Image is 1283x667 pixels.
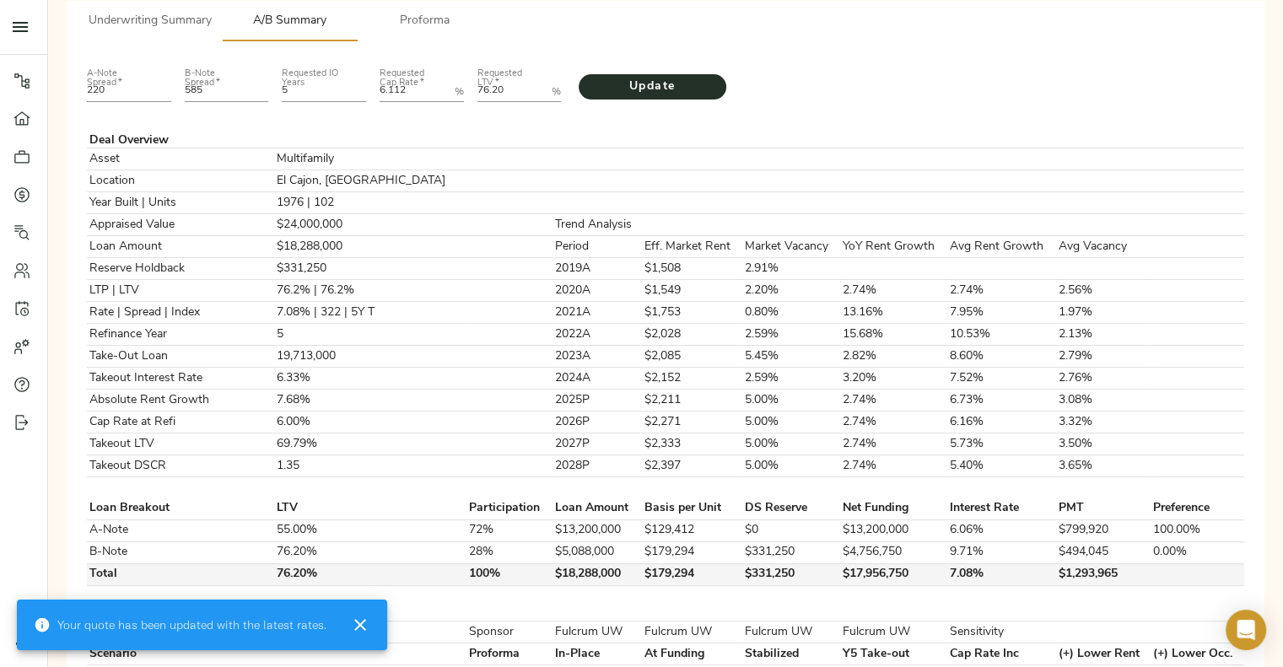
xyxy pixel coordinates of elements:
[553,519,643,541] td: $13,200,000
[947,411,1056,433] td: 6.16%
[643,302,743,324] td: $1,753
[1056,236,1151,258] td: Avg Vacancy
[643,455,743,477] td: $2,397
[1056,498,1151,520] td: PMT
[275,390,467,411] td: 7.68%
[87,302,274,324] td: Rate | Spread | Index
[553,411,643,433] td: 2026P
[840,563,947,585] td: $17,956,750
[643,324,743,346] td: $2,028
[643,498,743,520] td: Basis per Unit
[553,541,643,563] td: $5,088,000
[643,368,743,390] td: $2,152
[840,280,947,302] td: 2.74%
[947,390,1056,411] td: 6.73%
[87,324,274,346] td: Refinance Year
[1056,433,1151,455] td: 3.50%
[275,236,467,258] td: $18,288,000
[947,455,1056,477] td: 5.40%
[87,455,274,477] td: Takeout DSCR
[743,621,841,643] td: Fulcrum UW
[553,236,643,258] td: Period
[1056,302,1151,324] td: 1.97%
[1056,541,1151,563] td: $494,045
[1056,563,1151,585] td: $1,293,965
[643,346,743,368] td: $2,085
[840,302,947,324] td: 13.16%
[87,563,274,585] td: Total
[87,148,274,170] td: Asset
[87,519,274,541] td: A-Note
[34,610,326,640] div: Your quote has been updated with the latest rates.
[87,368,274,390] td: Takeout Interest Rate
[743,541,841,563] td: $331,250
[1056,280,1151,302] td: 2.56%
[840,346,947,368] td: 2.82%
[1151,519,1244,541] td: 100.00%
[185,69,248,88] label: B-Note Spread
[643,541,743,563] td: $179,294
[840,498,947,520] td: Net Funding
[553,643,643,665] td: In-Place
[553,433,643,455] td: 2027P
[947,643,1056,665] td: Cap Rate Inc
[467,498,553,520] td: Participation
[840,236,947,258] td: YoY Rent Growth
[87,170,274,192] td: Location
[553,346,643,368] td: 2023A
[553,563,643,585] td: $18,288,000
[275,280,467,302] td: 76.2% | 76.2%
[275,455,467,477] td: 1.35
[743,390,841,411] td: 5.00%
[467,643,553,665] td: Proforma
[596,77,709,98] span: Update
[553,214,643,236] td: Trend Analysis
[947,541,1056,563] td: 9.71%
[947,280,1056,302] td: 2.74%
[87,346,274,368] td: Take-Out Loan
[282,69,345,88] label: Requested IO Years
[840,455,947,477] td: 2.74%
[947,236,1056,258] td: Avg Rent Growth
[275,148,467,170] td: Multifamily
[743,258,841,280] td: 2.91%
[643,643,743,665] td: At Funding
[467,621,553,643] td: Sponsor
[947,621,1056,643] td: Sensitivity
[275,498,467,520] td: LTV
[553,258,643,280] td: 2019A
[1151,643,1244,665] td: (+) Lower Occ.
[1151,541,1244,563] td: 0.00%
[87,133,274,148] td: Deal Overview
[743,519,841,541] td: $0
[743,324,841,346] td: 2.59%
[553,390,643,411] td: 2025P
[87,214,274,236] td: Appraised Value
[1056,368,1151,390] td: 2.76%
[743,498,841,520] td: DS Reserve
[1056,390,1151,411] td: 3.08%
[553,621,643,643] td: Fulcrum UW
[275,170,467,192] td: El Cajon, [GEOGRAPHIC_DATA]
[643,621,743,643] td: Fulcrum UW
[1056,519,1151,541] td: $799,920
[840,368,947,390] td: 3.20%
[275,368,467,390] td: 6.33%
[467,563,553,585] td: 100%
[840,411,947,433] td: 2.74%
[467,519,553,541] td: 72%
[87,192,274,214] td: Year Built | Units
[553,302,643,324] td: 2021A
[553,280,643,302] td: 2020A
[87,390,274,411] td: Absolute Rent Growth
[947,346,1056,368] td: 8.60%
[87,69,150,88] label: A-Note Spread
[643,519,743,541] td: $129,412
[553,498,643,520] td: Loan Amount
[947,519,1056,541] td: 6.06%
[275,411,467,433] td: 6.00%
[467,541,553,563] td: 28%
[643,563,743,585] td: $179,294
[87,433,274,455] td: Takeout LTV
[643,258,743,280] td: $1,508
